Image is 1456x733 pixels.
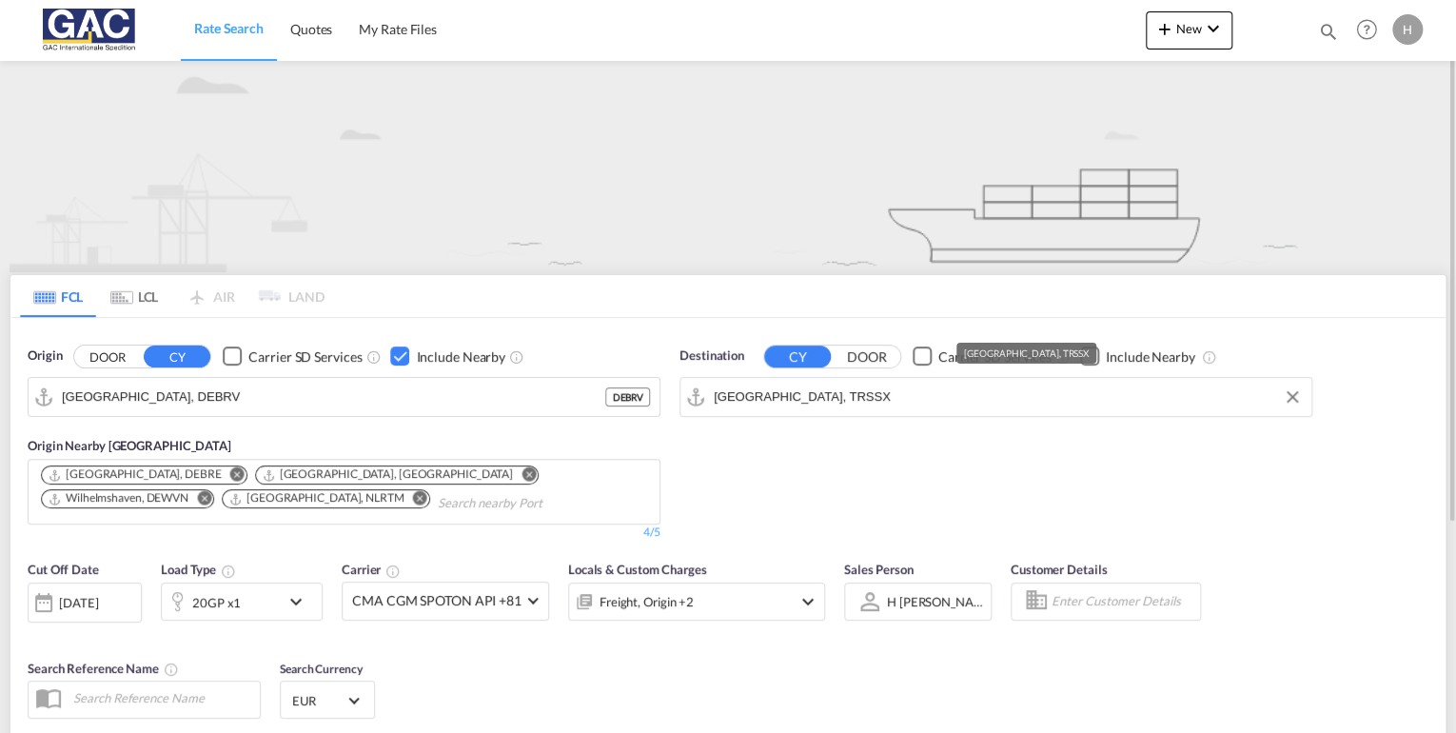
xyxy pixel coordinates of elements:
[834,346,900,367] button: DOOR
[96,275,172,317] md-tab-item: LCL
[359,21,437,37] span: My Rate Files
[28,562,99,577] span: Cut Off Date
[1146,11,1232,50] button: icon-plus 400-fgNewicon-chevron-down
[797,590,819,613] md-icon: icon-chevron-down
[248,347,362,366] div: Carrier SD Services
[38,460,650,519] md-chips-wrap: Chips container. Use arrow keys to select chips.
[64,683,260,712] input: Search Reference Name
[29,9,157,51] img: 9f305d00dc7b11eeb4548362177db9c3.png
[714,383,1302,411] input: Search by Port
[390,347,505,366] md-checkbox: Checkbox No Ink
[228,490,408,506] div: Press delete to remove this chip.
[161,562,236,577] span: Load Type
[509,466,538,485] button: Remove
[28,620,42,645] md-datepicker: Select
[1153,17,1176,40] md-icon: icon-plus 400-fg
[48,466,222,483] div: Bremen, DEBRE
[28,661,179,676] span: Search Reference Name
[28,438,231,453] span: Origin Nearby [GEOGRAPHIC_DATA]
[1052,587,1194,616] input: Enter Customer Details
[292,692,345,709] span: EUR
[218,466,246,485] button: Remove
[1318,21,1339,50] div: icon-magnify
[1318,21,1339,42] md-icon: icon-magnify
[1392,14,1423,45] div: H
[290,21,332,37] span: Quotes
[1153,21,1225,36] span: New
[679,347,744,366] span: Destination
[20,275,96,317] md-tab-item: FCL
[913,347,1052,366] md-checkbox: Checkbox No Ink
[568,583,825,621] div: Freight Origin Destination Factory Stuffingicon-chevron-down
[74,346,141,367] button: DOOR
[643,525,660,541] div: 4/5
[221,564,236,579] md-icon: icon-information-outline
[1278,383,1307,411] button: Clear Input
[164,662,179,677] md-icon: Your search will be saved by the below given name
[62,383,605,411] input: Search by Port
[20,275,325,317] md-pagination-wrapper: Use the left and right arrow keys to navigate between tabs
[262,466,513,483] div: Hamburg, DEHAM
[352,591,521,610] span: CMA CGM SPOTON API +81
[29,378,659,416] md-input-container: Bremerhaven, DEBRV
[48,466,226,483] div: Press delete to remove this chip.
[144,346,210,367] button: CY
[192,589,241,616] div: 20GP x1
[680,378,1311,416] md-input-container: Samsun, TRSSX
[438,488,619,519] input: Search nearby Port
[605,387,650,406] div: DEBRV
[185,490,213,509] button: Remove
[600,588,694,615] div: Freight Origin Destination Factory Stuffing
[416,347,505,366] div: Include Nearby
[161,583,323,621] div: 20GP x1icon-chevron-down
[342,562,401,577] span: Carrier
[194,20,264,36] span: Rate Search
[885,587,986,615] md-select: Sales Person: H menze
[764,346,831,367] button: CY
[1201,349,1216,365] md-icon: Unchecked: Ignores neighbouring ports when fetching rates.Checked : Includes neighbouring ports w...
[59,594,98,611] div: [DATE]
[48,490,188,506] div: Wilhelmshaven, DEWVN
[938,347,1052,366] div: Carrier SD Services
[964,343,1089,364] div: [GEOGRAPHIC_DATA], TRSSX
[568,562,707,577] span: Locals & Custom Charges
[1080,347,1195,366] md-checkbox: Checkbox No Ink
[28,347,62,366] span: Origin
[401,490,429,509] button: Remove
[223,347,362,366] md-checkbox: Checkbox No Ink
[285,590,317,613] md-icon: icon-chevron-down
[887,594,996,609] div: H [PERSON_NAME]
[48,490,192,506] div: Press delete to remove this chip.
[1106,347,1195,366] div: Include Nearby
[1350,13,1392,48] div: Help
[509,349,524,365] md-icon: Unchecked: Ignores neighbouring ports when fetching rates.Checked : Includes neighbouring ports w...
[262,466,517,483] div: Press delete to remove this chip.
[1202,17,1225,40] md-icon: icon-chevron-down
[10,61,1446,272] img: new-FCL.png
[385,564,401,579] md-icon: The selected Trucker/Carrierwill be displayed in the rate results If the rates are from another f...
[844,562,914,577] span: Sales Person
[290,686,364,714] md-select: Select Currency: € EUREuro
[228,490,404,506] div: Rotterdam, NLRTM
[1011,562,1107,577] span: Customer Details
[1350,13,1383,46] span: Help
[28,583,142,623] div: [DATE]
[280,662,363,676] span: Search Currency
[365,349,381,365] md-icon: Unchecked: Search for CY (Container Yard) services for all selected carriers.Checked : Search for...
